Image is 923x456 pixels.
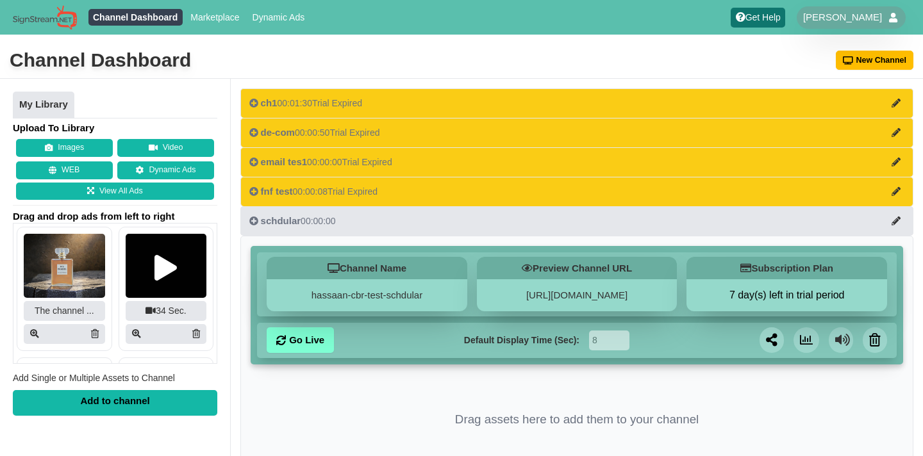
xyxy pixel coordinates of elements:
[247,9,310,26] a: Dynamic Ads
[249,97,362,110] div: 00:01:30
[261,97,278,108] span: ch1
[261,186,293,197] span: fnf test
[589,330,629,350] input: Seconds
[251,412,903,428] li: Drag assets here to add them to your channel
[342,157,392,167] span: Trial Expired
[312,98,362,108] span: Trial Expired
[24,301,105,321] div: The channel ...
[186,9,244,26] a: Marketplace
[249,185,378,198] div: 00:00:08
[686,289,887,302] button: 7 day(s) left in trial period
[13,122,217,134] h4: Upload To Library
[13,390,217,416] div: Add to channel
[267,327,334,353] a: Go Live
[10,47,191,73] div: Channel Dashboard
[731,8,785,28] a: Get Help
[249,126,380,139] div: 00:00:50
[477,257,678,279] h5: Preview Channel URL
[88,9,183,26] a: Channel Dashboard
[117,139,214,157] button: Video
[249,156,392,168] div: 00:00:00
[240,118,913,147] button: de-com00:00:50Trial Expired
[261,156,308,167] span: email tes1
[126,301,207,321] div: 34 Sec.
[697,318,923,456] iframe: Chat Widget
[13,92,74,118] a: My Library
[13,210,217,223] span: Drag and drop ads from left to right
[240,88,913,118] button: ch100:01:30Trial Expired
[16,183,214,200] a: View All Ads
[240,177,913,206] button: fnf test00:00:08Trial Expired
[16,161,113,179] button: WEB
[464,334,579,347] label: Default Display Time (Sec):
[24,234,105,298] img: P250x250 image processing20250819 913637 1j1fedo
[803,11,882,24] span: [PERSON_NAME]
[267,279,467,311] div: hassaan-cbr-test-schdular
[117,161,214,179] a: Dynamic Ads
[329,127,379,138] span: Trial Expired
[836,51,914,70] button: New Channel
[249,215,336,227] div: 00:00:00
[240,147,913,177] button: email tes100:00:00Trial Expired
[261,127,295,138] span: de-com
[261,215,301,226] span: schdular
[126,234,207,298] img: Screenshot25020250812 782917 18958bk
[686,257,887,279] h5: Subscription Plan
[267,257,467,279] h5: Channel Name
[13,373,175,383] span: Add Single or Multiple Assets to Channel
[328,186,378,197] span: Trial Expired
[526,289,628,300] a: [URL][DOMAIN_NAME]
[16,139,113,157] button: Images
[240,206,913,236] button: schdular00:00:00
[13,5,77,30] img: Sign Stream.NET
